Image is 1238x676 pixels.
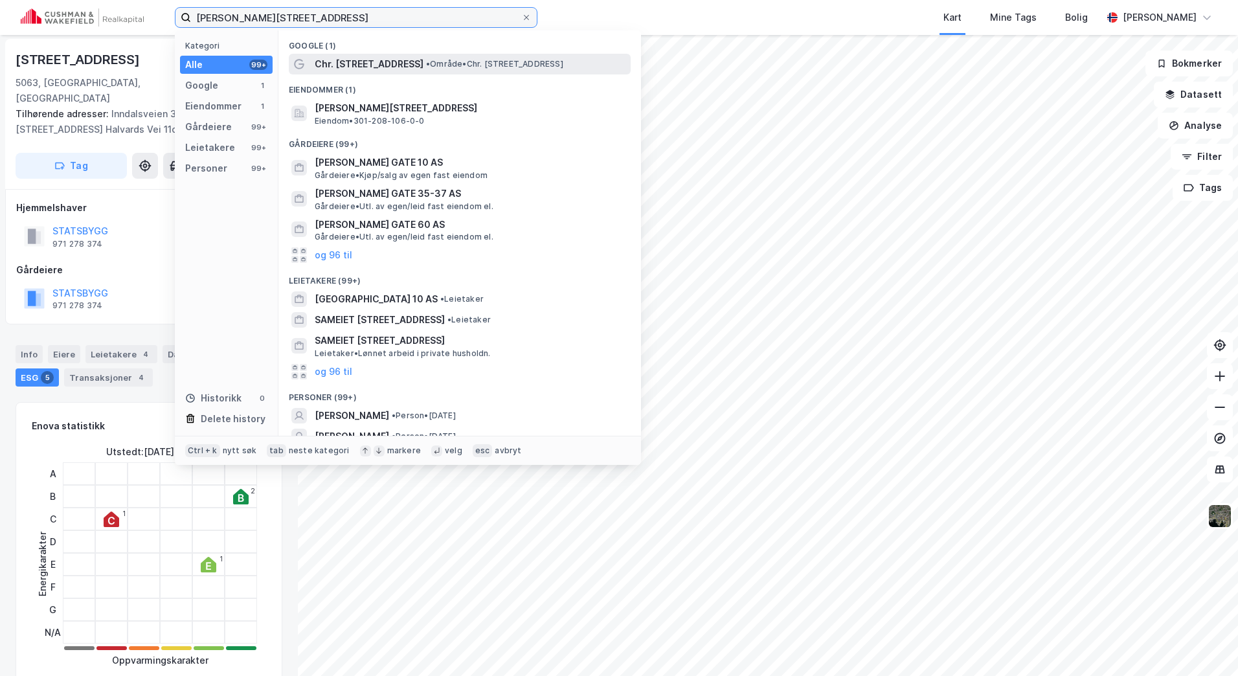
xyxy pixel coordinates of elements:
[1154,82,1233,107] button: Datasett
[426,59,563,69] span: Område • Chr. [STREET_ADDRESS]
[278,129,641,152] div: Gårdeiere (99+)
[315,186,625,201] span: [PERSON_NAME] GATE 35-37 AS
[191,8,521,27] input: Søk på adresse, matrikkel, gårdeiere, leietakere eller personer
[185,444,220,457] div: Ctrl + k
[163,345,211,363] div: Datasett
[85,345,157,363] div: Leietakere
[473,444,493,457] div: esc
[16,262,282,278] div: Gårdeiere
[392,411,456,421] span: Person • [DATE]
[315,217,625,232] span: [PERSON_NAME] GATE 60 AS
[315,364,352,379] button: og 96 til
[16,200,282,216] div: Hjemmelshaver
[495,445,521,456] div: avbryt
[41,371,54,384] div: 5
[45,598,61,621] div: G
[315,333,625,348] span: SAMEIET [STREET_ADDRESS]
[52,300,102,311] div: 971 278 374
[1171,144,1233,170] button: Filter
[45,553,61,576] div: E
[943,10,962,25] div: Kart
[990,10,1037,25] div: Mine Tags
[447,315,451,324] span: •
[16,49,142,70] div: [STREET_ADDRESS]
[185,41,273,51] div: Kategori
[315,155,625,170] span: [PERSON_NAME] GATE 10 AS
[315,170,488,181] span: Gårdeiere • Kjøp/salg av egen fast eiendom
[289,445,350,456] div: neste kategori
[48,345,80,363] div: Eiere
[440,294,444,304] span: •
[219,555,223,563] div: 1
[201,411,265,427] div: Delete history
[185,390,242,406] div: Historikk
[45,508,61,530] div: C
[35,532,51,596] div: Energikarakter
[315,100,625,116] span: [PERSON_NAME][STREET_ADDRESS]
[122,510,126,517] div: 1
[1208,504,1232,528] img: 9k=
[1173,175,1233,201] button: Tags
[426,59,430,69] span: •
[45,576,61,598] div: F
[1123,10,1197,25] div: [PERSON_NAME]
[315,429,389,444] span: [PERSON_NAME]
[278,30,641,54] div: Google (1)
[1145,51,1233,76] button: Bokmerker
[32,418,105,434] div: Enova statistikk
[45,462,61,485] div: A
[315,247,352,263] button: og 96 til
[1065,10,1088,25] div: Bolig
[16,108,111,119] span: Tilhørende adresser:
[387,445,421,456] div: markere
[249,60,267,70] div: 99+
[392,431,396,441] span: •
[257,393,267,403] div: 0
[185,119,232,135] div: Gårdeiere
[447,315,491,325] span: Leietaker
[278,74,641,98] div: Eiendommer (1)
[52,239,102,249] div: 971 278 374
[445,445,462,456] div: velg
[315,232,493,242] span: Gårdeiere • Utl. av egen/leid fast eiendom el.
[139,348,152,361] div: 4
[278,265,641,289] div: Leietakere (99+)
[392,411,396,420] span: •
[112,653,208,668] div: Oppvarmingskarakter
[16,153,127,179] button: Tag
[1173,614,1238,676] div: Kontrollprogram for chat
[249,163,267,174] div: 99+
[106,444,214,460] div: Utstedt : [DATE] - [DATE]
[21,8,144,27] img: cushman-wakefield-realkapital-logo.202ea83816669bd177139c58696a8fa1.svg
[315,348,491,359] span: Leietaker • Lønnet arbeid i private husholdn.
[315,291,438,307] span: [GEOGRAPHIC_DATA] 10 AS
[1173,614,1238,676] iframe: Chat Widget
[267,444,286,457] div: tab
[223,445,257,456] div: nytt søk
[440,294,484,304] span: Leietaker
[249,142,267,153] div: 99+
[16,345,43,363] div: Info
[45,530,61,553] div: D
[315,116,425,126] span: Eiendom • 301-208-106-0-0
[251,487,255,495] div: 2
[135,371,148,384] div: 4
[278,382,641,405] div: Personer (99+)
[315,408,389,423] span: [PERSON_NAME]
[315,201,493,212] span: Gårdeiere • Utl. av egen/leid fast eiendom el.
[249,122,267,132] div: 99+
[185,78,218,93] div: Google
[257,80,267,91] div: 1
[315,312,445,328] span: SAMEIET [STREET_ADDRESS]
[64,368,153,387] div: Transaksjoner
[315,56,423,72] span: Chr. [STREET_ADDRESS]
[185,161,227,176] div: Personer
[16,75,211,106] div: 5063, [GEOGRAPHIC_DATA], [GEOGRAPHIC_DATA]
[16,106,272,137] div: Inndalsveien 30, [STREET_ADDRESS] Halvards Vei 11c
[185,57,203,73] div: Alle
[185,140,235,155] div: Leietakere
[185,98,242,114] div: Eiendommer
[1158,113,1233,139] button: Analyse
[392,431,456,442] span: Person • [DATE]
[45,621,61,644] div: N/A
